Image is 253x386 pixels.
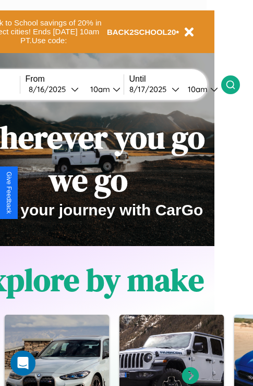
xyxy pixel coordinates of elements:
button: 8/16/2025 [26,84,82,95]
div: 10am [85,84,113,94]
div: 8 / 17 / 2025 [129,84,172,94]
b: BACK2SCHOOL20 [107,28,176,36]
label: Until [129,74,221,84]
button: 10am [82,84,124,95]
div: Open Intercom Messenger [10,351,35,376]
button: 10am [179,84,221,95]
label: From [26,74,124,84]
div: Give Feedback [5,172,13,214]
div: 8 / 16 / 2025 [29,84,71,94]
div: 10am [183,84,210,94]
